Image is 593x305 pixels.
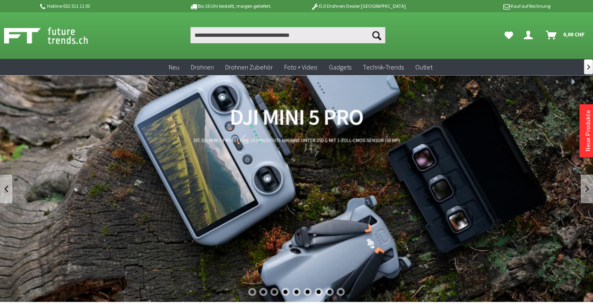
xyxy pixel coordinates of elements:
div: 8 [326,288,334,296]
a: Outlet [410,59,438,76]
a: Neu [163,59,185,76]
div: 9 [337,288,345,296]
a: Drohnen [185,59,220,76]
span:  [587,65,590,70]
p: DJI Drohnen Dealer [GEOGRAPHIC_DATA] [294,1,422,11]
span: Neu [169,63,179,71]
div: 2 [259,288,267,296]
div: 3 [270,288,278,296]
a: Meine Favoriten [500,27,517,43]
p: Bis 16 Uhr bestellt, morgen geliefert. [166,1,294,11]
p: Hotline 032 511 11 03 [38,1,166,11]
span: Outlet [415,63,432,71]
a: Technik-Trends [357,59,410,76]
div: 4 [281,288,290,296]
a: Neue Produkte [584,110,592,152]
span: Gadgets [329,63,351,71]
span: Foto + Video [284,63,317,71]
div: 6 [303,288,312,296]
a: Gadgets [323,59,357,76]
button: Suchen [368,27,385,43]
p: Kauf auf Rechnung [422,1,550,11]
div: 1 [248,288,256,296]
input: Produkt, Marke, Kategorie, EAN, Artikelnummer… [190,27,385,43]
img: Shop Futuretrends - zur Startseite wechseln [4,25,106,46]
a: Foto + Video [278,59,323,76]
a: Drohnen Zubehör [220,59,278,76]
a: Dein Konto [521,27,539,43]
span: Drohnen Zubehör [225,63,273,71]
div: 5 [292,288,301,296]
a: Warenkorb [543,27,589,43]
span: Technik-Trends [363,63,404,71]
span: 0,00 CHF [563,28,585,41]
div: 7 [315,288,323,296]
span: Drohnen [191,63,214,71]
